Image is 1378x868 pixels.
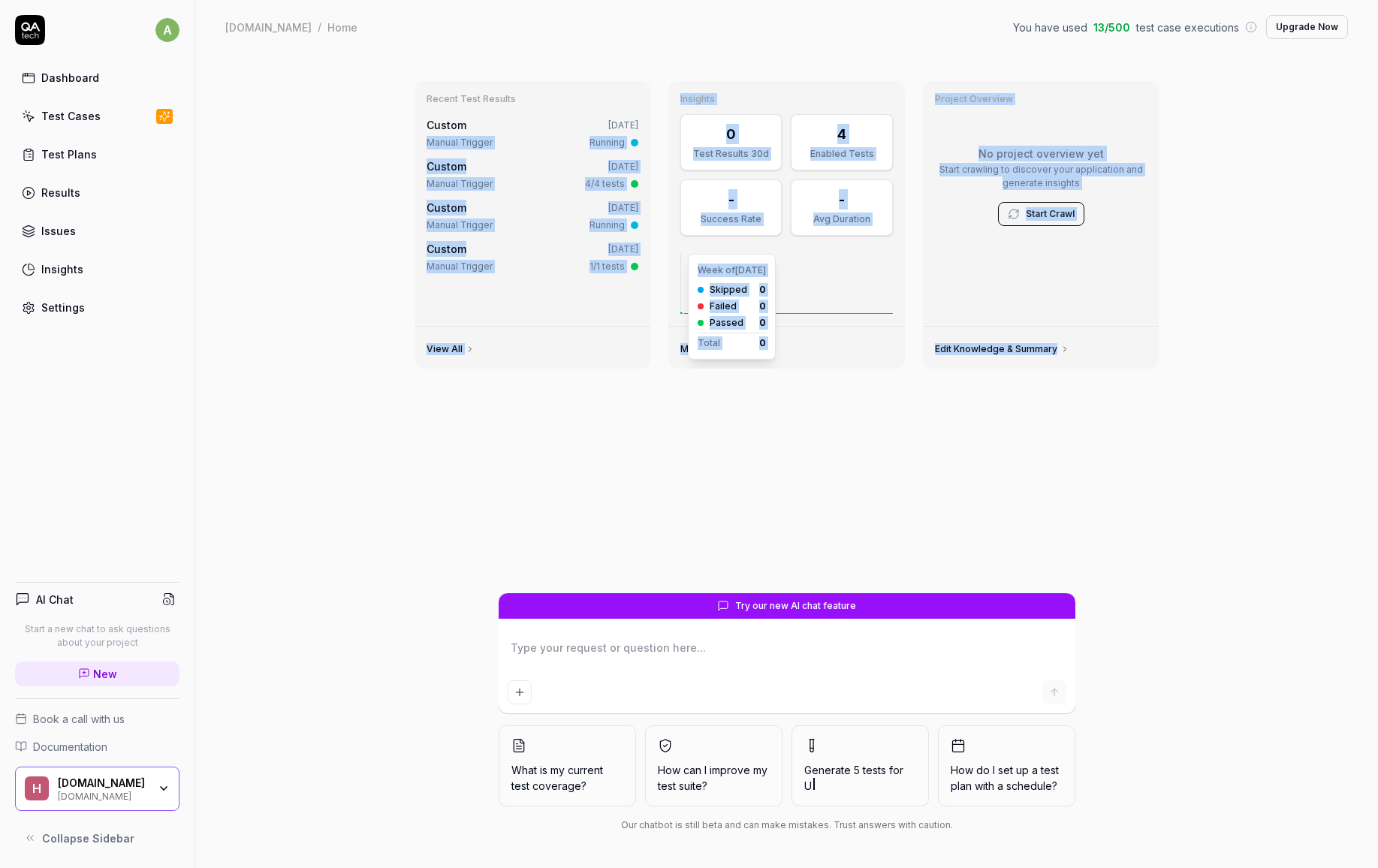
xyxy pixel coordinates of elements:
[792,725,929,806] button: Generate 5 tests forU
[424,155,642,194] a: Custom[DATE]Manual Trigger4/4 tests
[15,293,179,322] a: Settings
[680,343,753,355] a: More Insights
[15,63,179,92] a: Dashboard
[58,776,148,790] div: Hives.co
[41,300,85,315] div: Settings
[801,147,882,161] div: Enabled Tests
[41,185,80,200] div: Results
[726,124,736,144] div: 0
[804,779,812,792] span: U
[41,261,83,277] div: Insights
[15,101,179,131] a: Test Cases
[951,762,1063,794] span: How do I set up a test plan with a schedule?
[15,216,179,246] a: Issues
[804,762,916,794] span: Generate 5 tests for
[690,147,772,161] div: Test Results 30d
[41,146,97,162] div: Test Plans
[93,666,117,682] span: New
[608,202,638,213] time: [DATE]
[58,789,148,801] div: [DOMAIN_NAME]
[41,70,99,86] div: Dashboard
[155,15,179,45] button: a
[511,762,623,794] span: What is my current test coverage?
[1093,20,1130,35] span: 13 / 500
[608,119,638,131] time: [DATE]
[25,776,49,800] span: H
[1136,20,1239,35] span: test case executions
[424,238,642,276] a: Custom[DATE]Manual Trigger1/1 tests
[15,622,179,649] p: Start a new chat to ask questions about your project
[15,823,179,853] button: Collapse Sidebar
[608,243,638,255] time: [DATE]
[589,136,625,149] div: Running
[318,20,321,35] div: /
[427,93,639,105] h3: Recent Test Results
[658,762,770,794] span: How can I improve my test suite?
[938,725,1075,806] button: How do I set up a test plan with a schedule?
[427,136,493,149] div: Manual Trigger
[427,177,493,191] div: Manual Trigger
[225,20,312,35] div: [DOMAIN_NAME]
[41,223,76,239] div: Issues
[427,343,475,355] a: View All
[1013,20,1087,35] span: You have used
[499,725,636,806] button: What is my current test coverage?
[690,212,772,226] div: Success Rate
[935,93,1147,105] h3: Project Overview
[508,680,532,704] button: Add attachment
[1266,15,1348,39] button: Upgrade Now
[585,177,625,191] div: 4/4 tests
[42,830,134,846] span: Collapse Sidebar
[735,599,856,613] span: Try our new AI chat feature
[424,114,642,152] a: Custom[DATE]Manual TriggerRunning
[499,818,1075,832] div: Our chatbot is still beta and can make mistakes. Trust answers with caution.
[837,124,846,144] div: 4
[427,119,466,131] span: Custom
[41,108,101,124] div: Test Cases
[15,178,179,207] a: Results
[427,243,466,255] span: Custom
[15,255,179,284] a: Insights
[15,739,179,755] a: Documentation
[427,201,466,214] span: Custom
[680,93,893,105] h3: Insights
[33,711,125,727] span: Book a call with us
[424,197,642,235] a: Custom[DATE]Manual TriggerRunning
[935,146,1147,161] p: No project overview yet
[427,260,493,273] div: Manual Trigger
[15,767,179,812] button: H[DOMAIN_NAME][DOMAIN_NAME]
[33,739,107,755] span: Documentation
[15,662,179,686] a: New
[839,189,845,209] div: -
[608,161,638,172] time: [DATE]
[427,160,466,173] span: Custom
[589,260,625,273] div: 1/1 tests
[327,20,357,35] div: Home
[15,711,179,727] a: Book a call with us
[589,219,625,232] div: Running
[935,343,1069,355] a: Edit Knowledge & Summary
[15,140,179,169] a: Test Plans
[1026,207,1075,221] a: Start Crawl
[801,212,882,226] div: Avg Duration
[427,219,493,232] div: Manual Trigger
[645,725,782,806] button: How can I improve my test suite?
[155,18,179,42] span: a
[935,163,1147,190] p: Start crawling to discover your application and generate insights
[728,189,734,209] div: -
[36,592,74,607] h4: AI Chat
